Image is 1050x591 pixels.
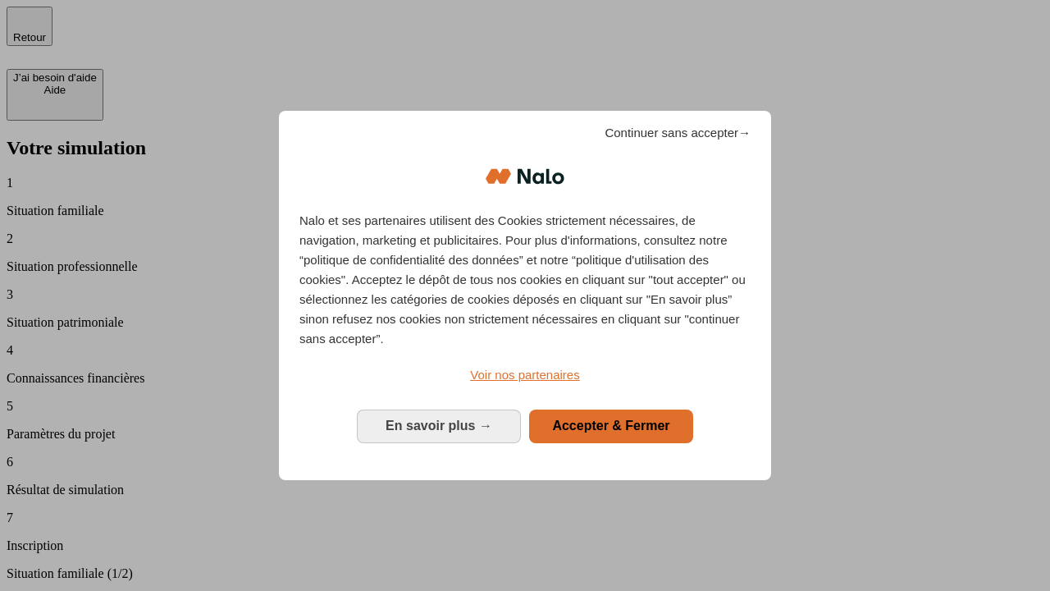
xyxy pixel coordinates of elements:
button: Accepter & Fermer: Accepter notre traitement des données et fermer [529,410,693,442]
span: Voir nos partenaires [470,368,579,382]
img: Logo [486,152,564,201]
span: Continuer sans accepter→ [605,123,751,143]
a: Voir nos partenaires [299,365,751,385]
div: Bienvenue chez Nalo Gestion du consentement [279,111,771,479]
p: Nalo et ses partenaires utilisent des Cookies strictement nécessaires, de navigation, marketing e... [299,211,751,349]
button: En savoir plus: Configurer vos consentements [357,410,521,442]
span: Accepter & Fermer [552,419,669,433]
span: En savoir plus → [386,419,492,433]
